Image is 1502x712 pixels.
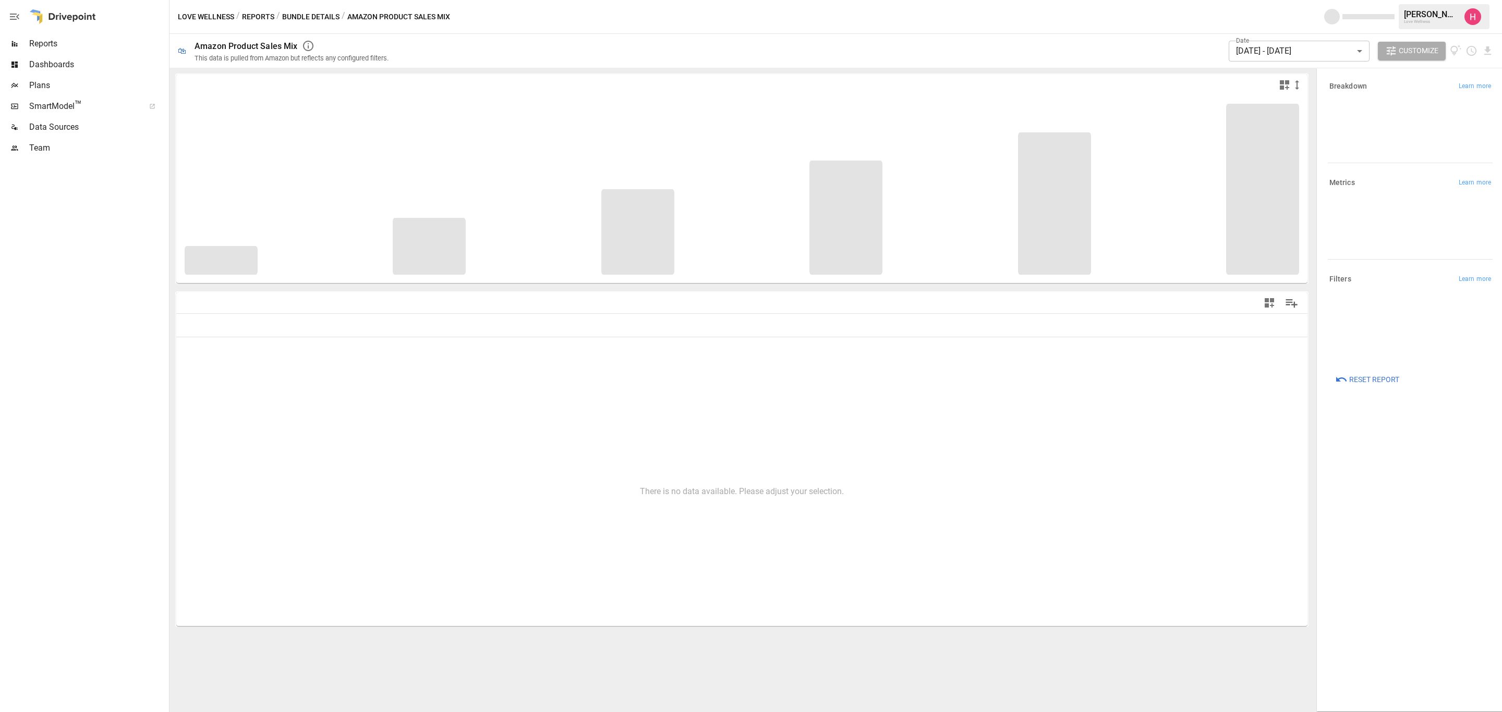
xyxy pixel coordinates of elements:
[75,99,82,112] span: ™
[178,46,186,56] div: 🛍
[1399,44,1438,57] span: Customize
[1349,373,1399,386] span: Reset Report
[1404,19,1458,24] div: Love Wellness
[1450,42,1462,60] button: View documentation
[178,10,234,23] button: Love Wellness
[1465,45,1477,57] button: Schedule report
[1229,41,1370,62] div: [DATE] - [DATE]
[236,10,240,23] div: /
[29,142,167,154] span: Team
[1329,274,1351,285] h6: Filters
[1329,81,1367,92] h6: Breakdown
[1404,9,1458,19] div: [PERSON_NAME]
[29,38,167,50] span: Reports
[342,10,345,23] div: /
[1328,370,1407,389] button: Reset Report
[1459,81,1491,92] span: Learn more
[1482,45,1494,57] button: Download report
[276,10,280,23] div: /
[242,10,274,23] button: Reports
[1459,178,1491,188] span: Learn more
[1458,2,1487,31] button: Hayley Rovet
[29,100,138,113] span: SmartModel
[1280,291,1303,315] button: Manage Columns
[282,10,340,23] button: Bundle Details
[29,58,167,71] span: Dashboards
[1464,8,1481,25] img: Hayley Rovet
[195,41,298,51] div: Amazon Product Sales Mix
[1378,42,1446,60] button: Customize
[1236,36,1249,45] label: Date
[29,79,167,92] span: Plans
[195,54,389,62] div: This data is pulled from Amazon but reflects any configured filters.
[29,121,167,133] span: Data Sources
[1329,177,1355,189] h6: Metrics
[640,486,844,498] p: There is no data available. Please adjust your selection.
[1459,274,1491,285] span: Learn more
